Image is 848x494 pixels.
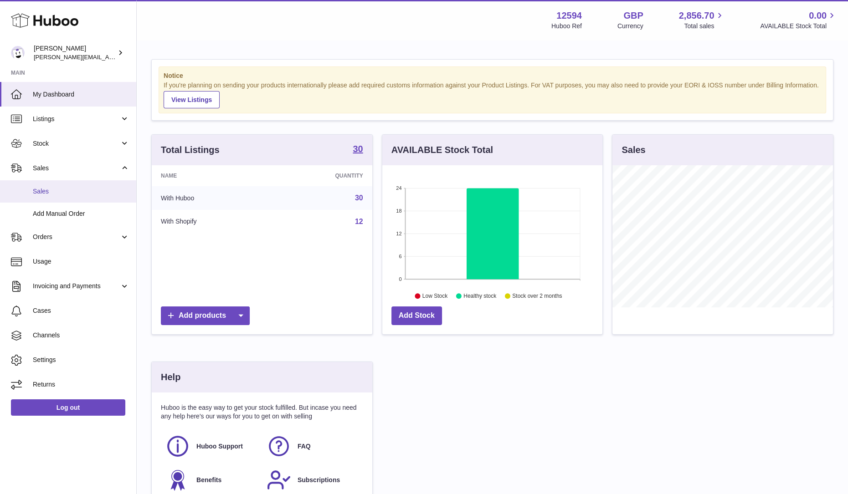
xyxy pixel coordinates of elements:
strong: Notice [164,71,821,80]
a: Add products [161,306,250,325]
a: Huboo Support [165,434,257,458]
a: Subscriptions [267,468,359,492]
a: Log out [11,399,125,416]
span: [PERSON_NAME][EMAIL_ADDRESS][DOMAIN_NAME] [34,53,183,61]
a: 12 [355,218,363,225]
span: Channels [33,331,129,340]
th: Quantity [271,165,372,186]
span: Total sales [684,22,725,31]
span: Subscriptions [298,476,340,484]
span: Returns [33,380,129,389]
td: With Shopify [152,210,271,234]
span: Usage [33,257,129,266]
a: View Listings [164,91,220,108]
span: 0.00 [809,10,827,22]
span: Huboo Support [196,442,243,451]
a: 2,856.70 Total sales [679,10,725,31]
span: FAQ [298,442,311,451]
strong: GBP [623,10,643,22]
span: My Dashboard [33,90,129,99]
h3: Sales [622,144,645,156]
th: Name [152,165,271,186]
img: owen@wearemakewaves.com [11,46,25,60]
h3: Total Listings [161,144,220,156]
span: Orders [33,233,120,241]
a: 30 [355,194,363,202]
h3: Help [161,371,180,383]
span: Add Manual Order [33,209,129,218]
span: 2,856.70 [679,10,714,22]
span: AVAILABLE Stock Total [760,22,837,31]
span: Invoicing and Payments [33,282,120,290]
text: 12 [396,231,401,236]
text: Stock over 2 months [512,293,562,299]
span: Sales [33,187,129,196]
span: Cases [33,306,129,315]
text: Low Stock [422,293,448,299]
strong: 12594 [556,10,582,22]
text: 18 [396,208,401,214]
a: Benefits [165,468,257,492]
a: Add Stock [391,306,442,325]
span: Stock [33,139,120,148]
span: Settings [33,356,129,364]
h3: AVAILABLE Stock Total [391,144,493,156]
a: FAQ [267,434,359,458]
span: Benefits [196,476,221,484]
span: Sales [33,164,120,173]
span: Listings [33,115,120,123]
div: [PERSON_NAME] [34,44,116,61]
text: 6 [399,254,401,259]
p: Huboo is the easy way to get your stock fulfilled. But incase you need any help here's our ways f... [161,403,363,421]
div: Huboo Ref [551,22,582,31]
a: 30 [353,144,363,155]
text: 0 [399,276,401,282]
strong: 30 [353,144,363,153]
text: Healthy stock [463,293,497,299]
div: If you're planning on sending your products internationally please add required customs informati... [164,81,821,108]
div: Currency [617,22,643,31]
text: 24 [396,185,401,191]
a: 0.00 AVAILABLE Stock Total [760,10,837,31]
td: With Huboo [152,186,271,210]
